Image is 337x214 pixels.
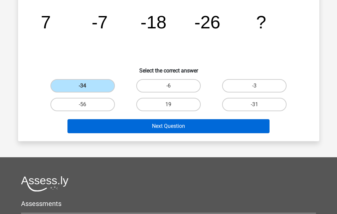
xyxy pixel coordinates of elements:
[194,12,220,32] tspan: -26
[136,98,201,111] label: 19
[222,98,287,111] label: -31
[92,12,108,32] tspan: -7
[41,12,51,32] tspan: 7
[136,79,201,92] label: -6
[21,200,316,208] h5: Assessments
[67,119,270,133] button: Next Question
[222,79,287,92] label: -3
[256,12,266,32] tspan: ?
[140,12,166,32] tspan: -18
[50,98,115,111] label: -56
[21,176,68,192] img: Assessly logo
[50,79,115,92] label: -34
[29,62,309,74] h6: Select the correct answer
